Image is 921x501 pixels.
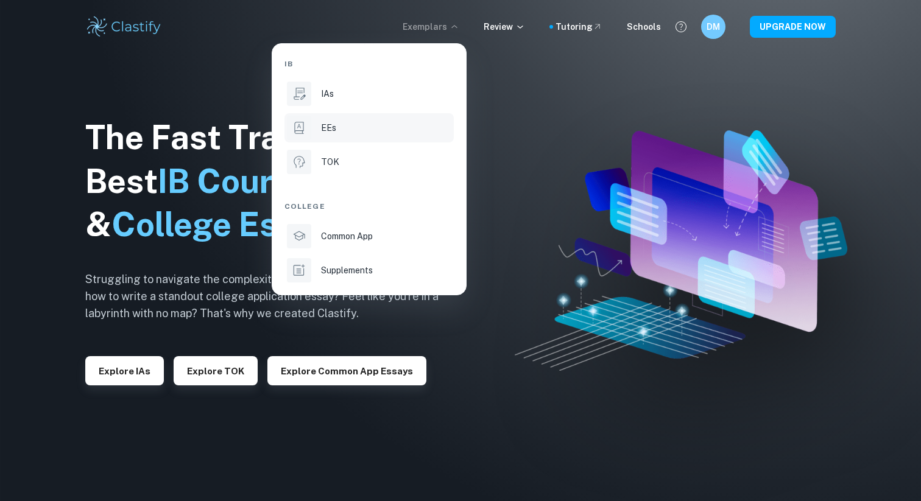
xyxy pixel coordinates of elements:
p: TOK [321,155,339,169]
span: College [284,201,325,212]
span: IB [284,58,293,69]
a: Supplements [284,256,454,285]
a: IAs [284,79,454,108]
p: Common App [321,229,373,243]
p: IAs [321,87,334,100]
a: EEs [284,113,454,142]
a: Common App [284,222,454,251]
p: Supplements [321,264,373,277]
a: TOK [284,147,454,177]
p: EEs [321,121,336,135]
